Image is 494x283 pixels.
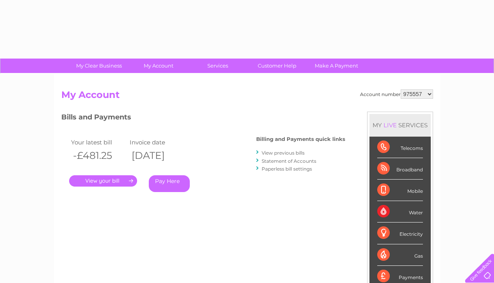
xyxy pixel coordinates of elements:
div: MY SERVICES [369,114,431,136]
a: Customer Help [245,59,309,73]
td: Your latest bill [69,137,128,148]
div: Broadband [377,158,423,180]
a: Services [185,59,250,73]
td: Invoice date [128,137,186,148]
h2: My Account [61,89,433,104]
a: View previous bills [262,150,305,156]
th: -£481.25 [69,148,128,164]
div: Gas [377,244,423,266]
div: Electricity [377,222,423,244]
div: Account number [360,89,433,99]
div: Mobile [377,180,423,201]
a: My Clear Business [67,59,131,73]
a: Make A Payment [304,59,369,73]
div: Telecoms [377,137,423,158]
div: Water [377,201,423,222]
a: Paperless bill settings [262,166,312,172]
h4: Billing and Payments quick links [256,136,345,142]
a: My Account [126,59,191,73]
h3: Bills and Payments [61,112,345,125]
div: LIVE [382,121,398,129]
a: Statement of Accounts [262,158,316,164]
a: Pay Here [149,175,190,192]
a: . [69,175,137,187]
th: [DATE] [128,148,186,164]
